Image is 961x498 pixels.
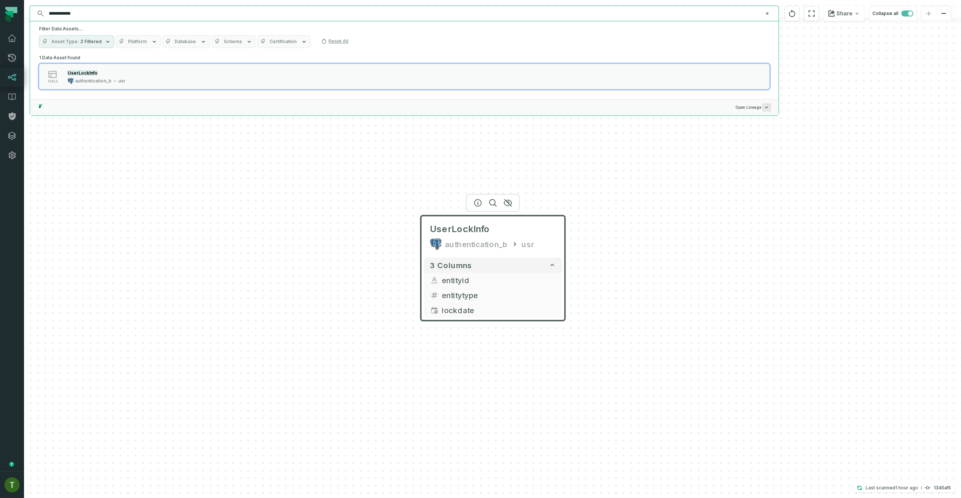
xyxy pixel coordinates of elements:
[128,39,147,45] span: Platform
[521,238,534,250] div: usr
[430,223,490,235] span: UserLockInfo
[211,35,256,48] button: Schema
[424,273,562,288] button: entityid
[442,304,556,316] span: lockdate
[762,103,771,112] span: Press ↵ to add a new Data Asset to the graph
[430,306,439,315] span: timestamp
[424,303,562,318] button: lockdate
[39,35,114,48] button: Asset Type2 Filtered
[51,39,79,45] span: Asset Type
[116,35,161,48] button: Platform
[852,483,955,492] button: Last scanned[DATE] 4:31:56 PM1345af5
[824,6,865,21] button: Share
[764,10,771,17] button: Clear search query
[869,6,917,21] button: Collapse all
[68,70,98,76] mark: UserLockInfo
[224,39,242,45] span: Schema
[80,39,102,45] span: 2 Filtered
[175,39,196,45] span: Database
[39,26,770,32] h5: Filter Data Assets...
[936,6,951,21] button: zoom out
[39,52,770,99] div: 1 Data Asset found
[895,485,918,490] relative-time: Sep 10, 2025, 4:31 PM GMT+3
[735,103,771,112] span: Open Lineage
[445,238,508,250] div: authentication_b
[30,52,779,99] div: Suggestions
[442,289,556,301] span: entitytype
[270,39,297,45] span: Certification
[934,486,951,490] h4: 1345af5
[866,484,918,492] p: Last scanned
[8,461,15,468] div: Tooltip anchor
[424,288,562,303] button: entitytype
[430,261,472,270] span: 3 columns
[442,274,556,286] span: entityid
[257,35,310,48] button: Certification
[162,35,210,48] button: Database
[430,291,439,300] span: integer
[318,35,351,47] button: Reset All
[47,79,58,83] span: table
[430,276,439,285] span: string
[75,78,111,84] div: authentication_b
[118,78,125,84] div: usr
[39,64,770,89] button: tableauthentication_busr
[5,477,20,492] img: avatar of Tomer Galun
